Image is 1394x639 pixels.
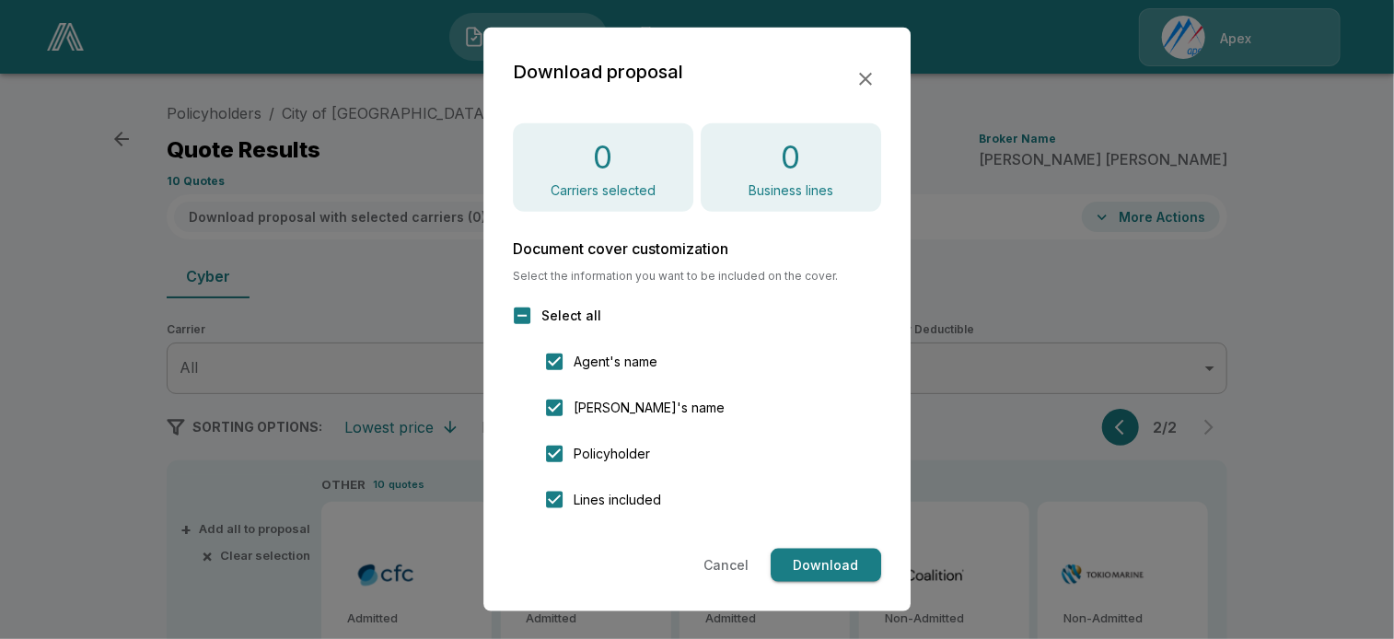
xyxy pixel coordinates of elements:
[781,138,800,177] h4: 0
[513,271,881,282] span: Select the information you want to be included on the cover.
[551,184,656,197] p: Carriers selected
[574,352,657,371] span: Agent's name
[574,490,661,509] span: Lines included
[574,444,650,463] span: Policyholder
[594,138,613,177] h4: 0
[771,549,881,583] button: Download
[574,398,725,417] span: [PERSON_NAME]'s name
[749,184,833,197] p: Business lines
[541,306,601,325] span: Select all
[696,549,756,583] button: Cancel
[513,241,881,256] h6: Document cover customization
[513,57,683,87] h2: Download proposal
